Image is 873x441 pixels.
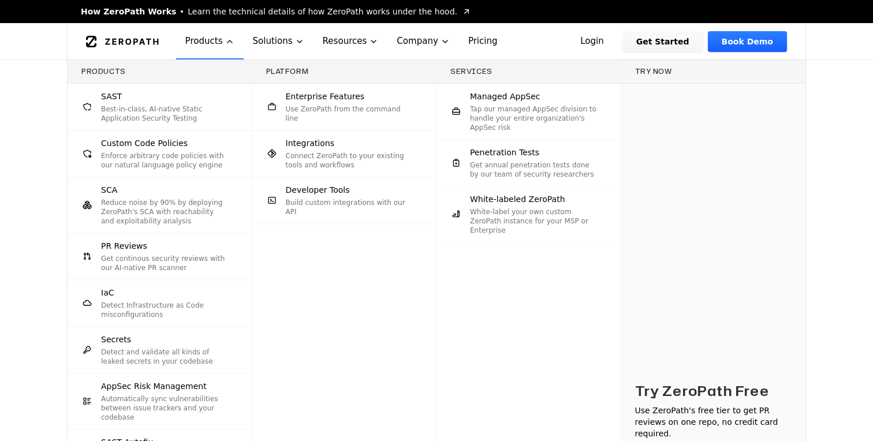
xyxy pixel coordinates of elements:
p: White-label your own custom ZeroPath instance for your MSP or Enterprise [470,207,598,235]
span: Managed AppSec [470,91,540,102]
h3: Products [81,67,238,76]
button: Company [387,23,459,59]
a: SecretsDetect and validate all kinds of leaked secrets in your codebase [68,327,252,373]
p: Tap our managed AppSec division to handle your entire organization's AppSec risk [470,104,598,132]
a: SCAReduce noise by 90% by deploying ZeroPath's SCA with reachability and exploitability analysis [68,177,252,233]
span: AppSec Risk Management [101,380,207,392]
a: White-labeled ZeroPathWhite-label your own custom ZeroPath instance for your MSP or Enterprise [436,186,621,242]
p: Get annual penetration tests done by our team of security researchers [470,160,598,179]
span: Custom Code Policies [101,137,188,149]
a: IaCDetect Infrastructure as Code misconfigurations [68,280,252,326]
p: Detect and validate all kinds of leaked secrets in your codebase [101,347,229,366]
p: Detect Infrastructure as Code misconfigurations [101,301,229,319]
a: Developer ToolsBuild custom integrations with our API [252,177,436,223]
span: SCA [101,184,117,196]
p: Get continous security reviews with our AI-native PR scanner [101,254,229,272]
a: Enterprise FeaturesUse ZeroPath from the command line [252,84,436,130]
button: Solutions [244,23,314,59]
a: Custom Code PoliciesEnforce arbitrary code policies with our natural language policy engine [68,130,252,177]
a: AppSec Risk ManagementAutomatically sync vulnerabilities between issue trackers and your codebase [68,373,252,429]
p: Best-in-class, AI-native Static Application Security Testing [101,104,229,123]
span: IaC [101,287,114,298]
a: How ZeroPath WorksLearn the technical details of how ZeroPath works under the hood. [81,6,471,17]
a: Book Demo [708,31,787,52]
a: Pricing [459,23,507,59]
span: PR Reviews [101,240,147,252]
p: Use ZeroPath from the command line [286,104,413,123]
h3: Services [450,67,607,76]
span: SAST [101,91,122,102]
a: IntegrationsConnect ZeroPath to your existing tools and workflows [252,130,436,177]
h3: Platform [266,67,423,76]
p: Enforce arbitrary code policies with our natural language policy engine [101,151,229,170]
span: Enterprise Features [286,91,365,102]
p: Reduce noise by 90% by deploying ZeroPath's SCA with reachability and exploitability analysis [101,198,229,226]
span: Learn the technical details of how ZeroPath works under the hood. [188,6,457,17]
span: How ZeroPath Works [81,6,176,17]
a: Penetration TestsGet annual penetration tests done by our team of security researchers [436,140,621,186]
span: Secrets [101,334,131,345]
h3: Try ZeroPath Free [635,382,769,400]
a: PR ReviewsGet continous security reviews with our AI-native PR scanner [68,233,252,279]
button: Products [176,23,244,59]
a: Login [566,31,618,52]
span: Integrations [286,137,334,149]
p: Connect ZeroPath to your existing tools and workflows [286,151,413,170]
p: Build custom integrations with our API [286,198,413,216]
span: White-labeled ZeroPath [470,193,565,205]
p: Automatically sync vulnerabilities between issue trackers and your codebase [101,394,229,422]
button: Resources [314,23,388,59]
p: Use ZeroPath's free tier to get PR reviews on one repo, no credit card required. [635,405,792,439]
span: Penetration Tests [470,147,539,158]
a: SASTBest-in-class, AI-native Static Application Security Testing [68,84,252,130]
nav: Global [67,23,806,59]
a: Managed AppSecTap our managed AppSec division to handle your entire organization's AppSec risk [436,84,621,139]
a: Get Started [622,31,703,52]
h3: Try now [635,67,792,76]
span: Developer Tools [286,184,350,196]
